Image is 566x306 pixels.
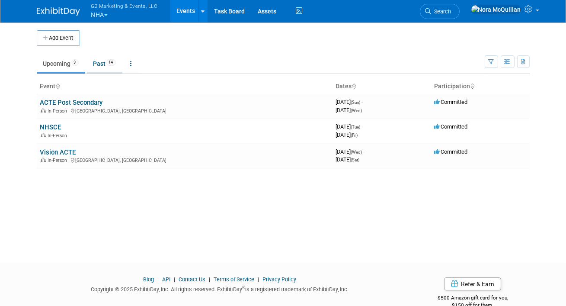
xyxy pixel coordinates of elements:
span: (Wed) [351,150,362,155]
span: - [362,123,363,130]
span: (Sat) [351,158,360,162]
a: Privacy Policy [262,276,296,283]
span: In-Person [48,158,70,163]
span: | [155,276,161,283]
span: (Tue) [351,125,361,129]
a: Sort by Participation Type [470,83,475,90]
span: Committed [435,148,468,155]
span: Committed [435,123,468,130]
div: [GEOGRAPHIC_DATA], [GEOGRAPHIC_DATA] [40,107,329,114]
a: ACTE Post Secondary [40,99,103,106]
span: Search [432,8,451,15]
img: Nora McQuillan [471,5,521,14]
img: In-Person Event [41,108,46,113]
a: Refer & Earn [444,277,501,290]
a: NHSCE [40,123,61,131]
span: - [364,148,365,155]
th: Event [37,79,333,94]
span: G2 Marketing & Events, LLC [91,1,158,10]
a: Sort by Event Name [56,83,60,90]
span: (Fri) [351,133,358,138]
img: ExhibitDay [37,7,80,16]
sup: ® [242,285,245,290]
th: Participation [431,79,530,94]
a: Past14 [87,55,122,72]
span: In-Person [48,108,70,114]
span: 14 [106,59,116,66]
div: [GEOGRAPHIC_DATA], [GEOGRAPHIC_DATA] [40,156,329,163]
span: [DATE] [336,107,362,113]
span: 3 [71,59,79,66]
span: [DATE] [336,99,363,105]
span: - [362,99,363,105]
span: (Sun) [351,100,361,105]
span: [DATE] [336,156,360,163]
span: Committed [435,99,468,105]
a: Sort by Start Date [352,83,356,90]
span: [DATE] [336,148,365,155]
img: In-Person Event [41,158,46,162]
span: | [172,276,177,283]
span: | [207,276,212,283]
a: Contact Us [179,276,205,283]
div: Copyright © 2025 ExhibitDay, Inc. All rights reserved. ExhibitDay is a registered trademark of Ex... [37,283,403,293]
button: Add Event [37,30,80,46]
a: Search [420,4,460,19]
a: Upcoming3 [37,55,85,72]
a: Vision ACTE [40,148,76,156]
img: In-Person Event [41,133,46,137]
a: Terms of Service [214,276,254,283]
span: | [256,276,261,283]
span: (Wed) [351,108,362,113]
a: API [162,276,170,283]
th: Dates [333,79,431,94]
span: [DATE] [336,123,363,130]
span: [DATE] [336,132,358,138]
span: In-Person [48,133,70,139]
a: Blog [143,276,154,283]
